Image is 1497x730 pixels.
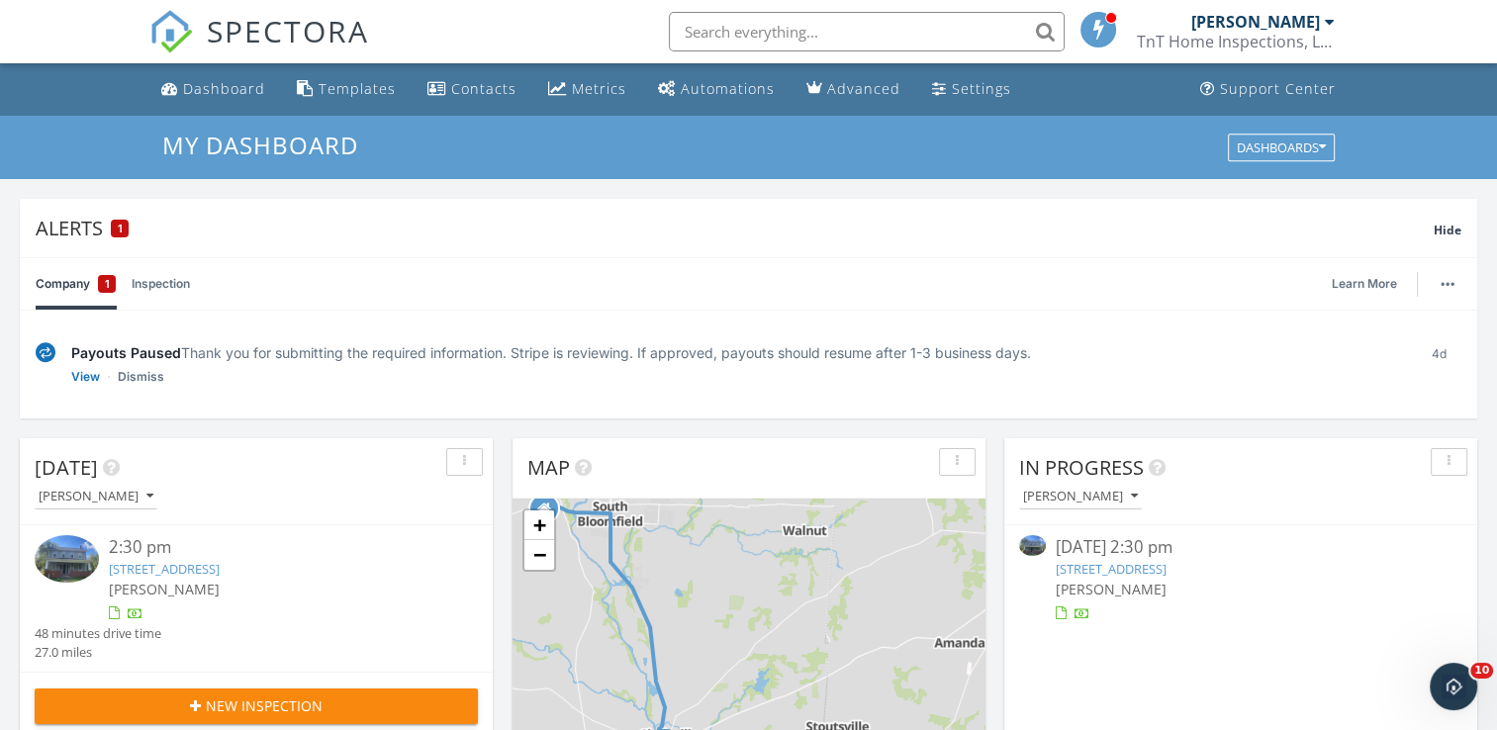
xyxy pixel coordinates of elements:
div: Support Center [1220,79,1336,98]
div: Advanced [827,79,900,98]
span: New Inspection [206,695,323,716]
span: Map [527,454,570,481]
button: Dashboards [1228,134,1335,161]
a: SPECTORA [149,27,369,68]
div: Dashboards [1237,140,1326,154]
span: Hide [1434,222,1461,238]
div: Dashboard [183,79,265,98]
a: View [71,367,100,387]
span: 1 [105,274,110,294]
button: [PERSON_NAME] [1019,484,1142,510]
span: SPECTORA [207,10,369,51]
div: [PERSON_NAME] [1023,490,1138,503]
div: Thank you for submitting the required information. Stripe is reviewing. If approved, payouts shou... [71,342,1401,363]
span: My Dashboard [162,129,358,161]
div: Metrics [572,79,626,98]
a: 2:30 pm [STREET_ADDRESS] [PERSON_NAME] 48 minutes drive time 27.0 miles [35,535,478,662]
a: Zoom in [524,510,554,540]
a: [STREET_ADDRESS] [109,560,220,578]
iframe: Intercom live chat [1430,663,1477,710]
div: [PERSON_NAME] [1191,12,1320,32]
a: Dashboard [153,71,273,108]
a: Templates [289,71,404,108]
button: [PERSON_NAME] [35,484,157,510]
div: 2:30 pm [109,535,441,560]
div: Contacts [451,79,516,98]
img: 9549294%2Freports%2Fc564bb50-5be8-4898-be09-abfbf510c9c8%2Fcover_photos%2FISjriRRK8mvSYt9a0XrI%2F... [35,535,99,583]
span: [PERSON_NAME] [1056,580,1167,598]
div: 48 minutes drive time [35,624,161,643]
span: 10 [1470,663,1493,679]
span: 1 [118,222,123,235]
a: Support Center [1192,71,1344,108]
a: Inspection [132,258,190,310]
span: [DATE] [35,454,98,481]
a: Zoom out [524,540,554,570]
button: New Inspection [35,688,478,724]
a: Advanced [798,71,908,108]
a: Automations (Basic) [650,71,783,108]
a: Contacts [420,71,524,108]
div: [PERSON_NAME] [39,490,153,503]
img: 9549294%2Freports%2Fc564bb50-5be8-4898-be09-abfbf510c9c8%2Fcover_photos%2FISjriRRK8mvSYt9a0XrI%2F... [1019,535,1046,555]
div: 4d [1417,342,1461,387]
img: ellipsis-632cfdd7c38ec3a7d453.svg [1441,282,1454,286]
a: [STREET_ADDRESS] [1056,560,1167,578]
div: TnT Home Inspections, LLC [1137,32,1335,51]
div: Automations [681,79,775,98]
span: In Progress [1019,454,1144,481]
div: Settings [952,79,1011,98]
a: Settings [924,71,1019,108]
div: 27.0 miles [35,643,161,662]
a: Learn More [1332,274,1409,294]
span: Payouts Paused [71,344,181,361]
a: Company [36,258,116,310]
input: Search everything... [669,12,1065,51]
div: [DATE] 2:30 pm [1056,535,1425,560]
img: under-review-2fe708636b114a7f4b8d.svg [36,342,55,363]
a: Dismiss [118,367,164,387]
img: The Best Home Inspection Software - Spectora [149,10,193,53]
a: [DATE] 2:30 pm [STREET_ADDRESS] [PERSON_NAME] [1019,535,1462,623]
span: [PERSON_NAME] [109,580,220,598]
a: Metrics [540,71,634,108]
div: Alerts [36,215,1434,241]
div: 4747 West Ford Rd, Ashville OH 43103 [544,508,556,520]
div: Templates [319,79,396,98]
